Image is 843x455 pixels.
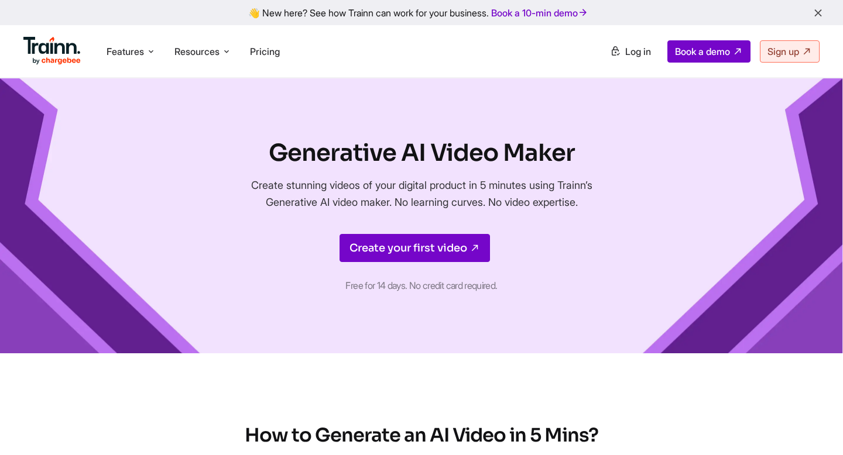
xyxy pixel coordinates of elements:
[767,46,799,57] span: Sign up
[675,46,730,57] span: Book a demo
[625,46,651,57] span: Log in
[760,40,820,63] a: Sign up
[603,41,658,62] a: Log in
[107,45,144,58] span: Features
[250,46,280,57] a: Pricing
[225,137,618,170] h1: Generative AI Video Maker
[489,5,591,21] a: Book a 10-min demo
[42,423,801,448] h2: How to Generate an AI Video in 5 Mins?
[23,37,81,65] img: Trainn Logo
[7,7,836,18] div: 👋 New here? See how Trainn can work for your business.
[667,40,751,63] a: Book a demo
[225,177,618,211] p: Create stunning videos of your digital product in 5 minutes using Trainn’s Generative AI video ma...
[784,399,843,455] iframe: Chat Widget
[340,234,490,262] a: Create your first video
[174,45,220,58] span: Resources
[225,276,618,295] p: Free for 14 days. No credit card required.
